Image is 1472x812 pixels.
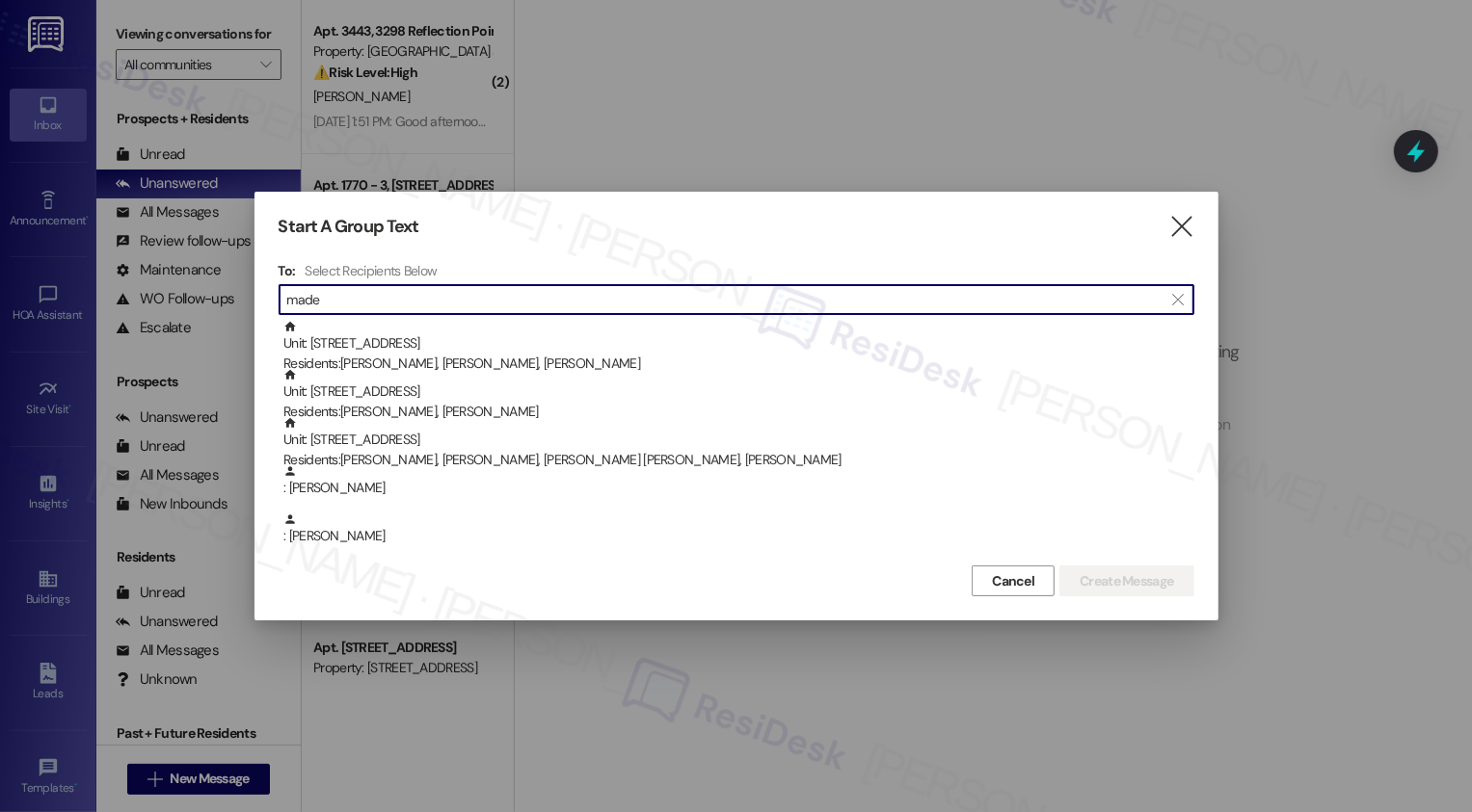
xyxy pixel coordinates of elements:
div: Unit: [STREET_ADDRESS] [283,320,1194,375]
button: Create Message [1059,565,1193,596]
div: Residents: [PERSON_NAME], [PERSON_NAME] [283,402,1194,422]
span: Create Message [1080,571,1173,591]
div: Unit: [STREET_ADDRESS] [283,368,1194,423]
button: Cancel [972,565,1055,596]
div: Residents: [PERSON_NAME], [PERSON_NAME], [PERSON_NAME] [283,354,1194,374]
i:  [1168,217,1194,237]
div: : [PERSON_NAME] [279,512,1194,561]
div: Unit: [STREET_ADDRESS]Residents:[PERSON_NAME], [PERSON_NAME] [279,368,1194,416]
div: Unit: [STREET_ADDRESS]Residents:[PERSON_NAME], [PERSON_NAME], [PERSON_NAME] [PERSON_NAME], [PERSO... [279,416,1194,464]
i:  [1172,292,1183,307]
h3: Start A Group Text [279,216,419,238]
h3: To: [279,262,296,279]
div: : [PERSON_NAME] [283,464,1194,498]
span: Cancel [992,571,1034,591]
div: : [PERSON_NAME] [283,512,1194,546]
div: : [PERSON_NAME] [279,464,1194,512]
input: Search for any contact or apartment [287,286,1163,313]
div: Unit: [STREET_ADDRESS]Residents:[PERSON_NAME], [PERSON_NAME], [PERSON_NAME] [279,320,1194,368]
div: Unit: [STREET_ADDRESS] [283,416,1194,471]
button: Clear text [1163,285,1193,314]
div: Residents: [PERSON_NAME], [PERSON_NAME], [PERSON_NAME] [PERSON_NAME], [PERSON_NAME] [283,450,1194,470]
h4: Select Recipients Below [305,262,437,279]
